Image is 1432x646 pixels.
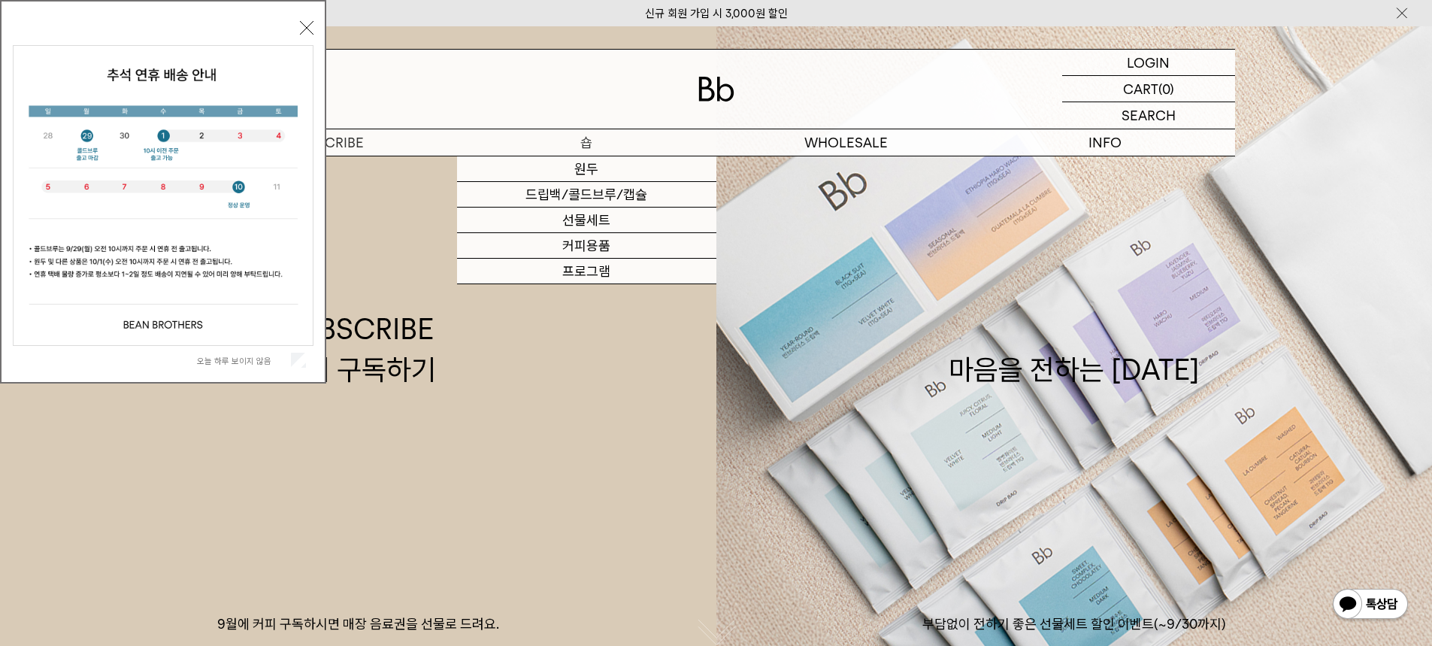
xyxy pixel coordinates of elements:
[976,129,1235,156] p: INFO
[457,259,716,284] a: 프로그램
[949,309,1200,389] div: 마음을 전하는 [DATE]
[645,7,788,20] a: 신규 회원 가입 시 3,000원 할인
[698,77,734,102] img: 로고
[197,356,288,366] label: 오늘 하루 보이지 않음
[457,129,716,156] a: 숍
[1062,76,1235,102] a: CART (0)
[1062,50,1235,76] a: LOGIN
[300,21,313,35] button: 닫기
[1127,50,1170,75] p: LOGIN
[14,46,313,345] img: 5e4d662c6b1424087153c0055ceb1a13_140731.jpg
[457,208,716,233] a: 선물세트
[457,233,716,259] a: 커피용품
[1122,102,1176,129] p: SEARCH
[1123,76,1158,102] p: CART
[716,129,976,156] p: WHOLESALE
[1158,76,1174,102] p: (0)
[1331,587,1409,623] img: 카카오톡 채널 1:1 채팅 버튼
[457,182,716,208] a: 드립백/콜드브루/캡슐
[457,156,716,182] a: 원두
[280,309,436,389] div: SUBSCRIBE 커피 구독하기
